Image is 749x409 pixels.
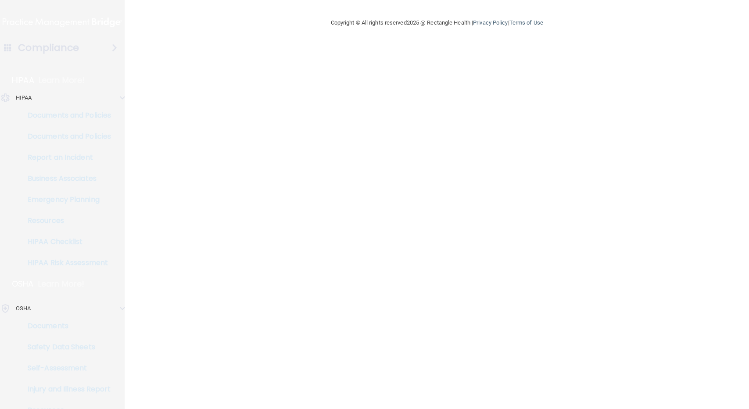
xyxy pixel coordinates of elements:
[473,19,508,26] a: Privacy Policy
[6,174,125,183] p: Business Associates
[12,75,34,86] p: HIPAA
[6,237,125,246] p: HIPAA Checklist
[16,303,31,314] p: OSHA
[6,132,125,141] p: Documents and Policies
[509,19,543,26] a: Terms of Use
[38,279,85,289] p: Learn More!
[12,279,34,289] p: OSHA
[6,364,125,373] p: Self-Assessment
[39,75,85,86] p: Learn More!
[6,153,125,162] p: Report an Incident
[3,14,122,31] img: PMB logo
[6,322,125,330] p: Documents
[6,111,125,120] p: Documents and Policies
[6,343,125,352] p: Safety Data Sheets
[6,216,125,225] p: Resources
[6,195,125,204] p: Emergency Planning
[18,42,79,54] h4: Compliance
[6,385,125,394] p: Injury and Illness Report
[16,93,32,103] p: HIPAA
[6,258,125,267] p: HIPAA Risk Assessment
[277,9,597,37] div: Copyright © All rights reserved 2025 @ Rectangle Health | |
